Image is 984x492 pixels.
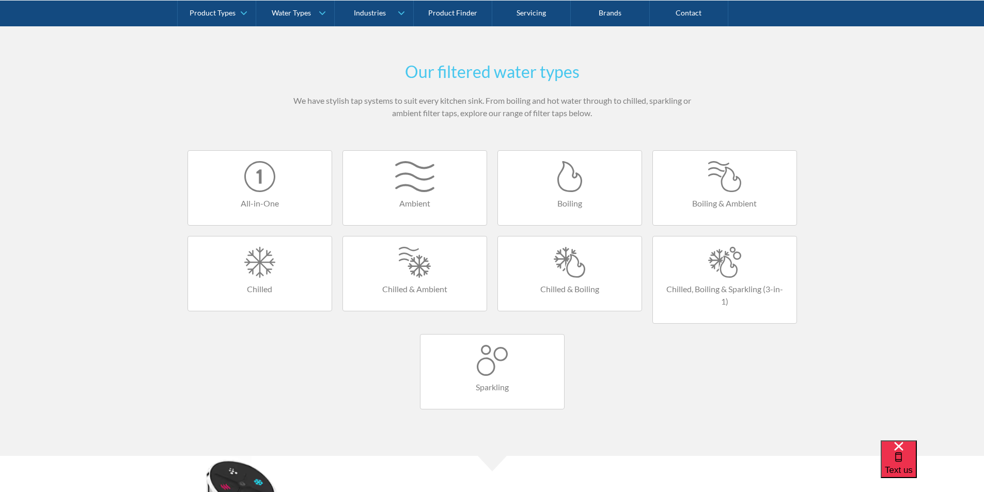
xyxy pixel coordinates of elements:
a: All-in-One [188,150,332,226]
a: Sparkling [420,334,565,409]
div: Water Types [272,8,311,17]
a: Chilled & Boiling [497,236,642,311]
h4: Boiling & Ambient [663,197,786,210]
a: Boiling [497,150,642,226]
div: Industries [354,8,386,17]
h4: Boiling [508,197,631,210]
a: Chilled & Ambient [342,236,487,311]
a: Chilled [188,236,332,311]
h4: Ambient [353,197,476,210]
h4: Sparkling [431,381,554,393]
h4: All-in-One [198,197,321,210]
a: Boiling & Ambient [652,150,797,226]
a: Chilled, Boiling & Sparkling (3-in-1) [652,236,797,324]
h4: Chilled, Boiling & Sparkling (3-in-1) [663,283,786,308]
div: Product Types [190,8,236,17]
h4: Chilled [198,283,321,295]
h4: Chilled & Boiling [508,283,631,295]
h2: Our filtered water types [291,59,694,84]
h4: Chilled & Ambient [353,283,476,295]
iframe: podium webchat widget bubble [881,440,984,492]
p: We have stylish tap systems to suit every kitchen sink. From boiling and hot water through to chi... [291,94,694,119]
a: Ambient [342,150,487,226]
